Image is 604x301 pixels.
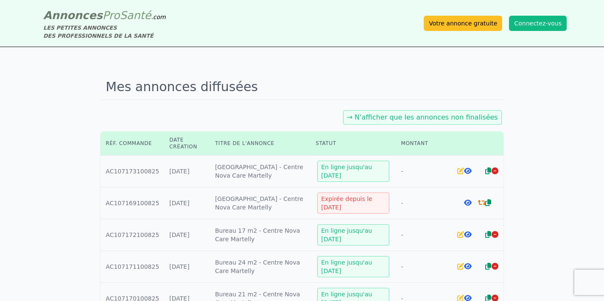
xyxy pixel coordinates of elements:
td: AC107169100825 [101,187,164,219]
td: [DATE] [164,219,210,251]
td: [DATE] [164,156,210,187]
i: Arrêter la diffusion de l'annonce [492,167,498,174]
td: [DATE] [164,187,210,219]
td: [GEOGRAPHIC_DATA] - Centre Nova Care Martelly [210,156,310,187]
td: AC107171100825 [101,251,164,283]
span: Annonces [43,9,103,22]
i: Arrêter la diffusion de l'annonce [492,231,498,238]
a: Votre annonce gratuite [424,16,502,31]
span: Santé [120,9,151,22]
td: [GEOGRAPHIC_DATA] - Centre Nova Care Martelly [210,187,310,219]
td: AC107172100825 [101,219,164,251]
button: Connectez-vous [509,16,567,31]
a: AnnoncesProSanté.com [43,9,166,22]
i: Arrêter la diffusion de l'annonce [492,263,498,270]
i: Dupliquer l'annonce [485,167,491,174]
td: Bureau 17 m2 - Centre Nova Care Martelly [210,219,310,251]
span: Pro [103,9,120,22]
div: LES PETITES ANNONCES DES PROFESSIONNELS DE LA SANTÉ [43,24,166,40]
i: Dupliquer l'annonce [485,231,491,238]
div: Expirée depuis le [DATE] [317,192,389,214]
i: Voir l'annonce [464,167,472,174]
th: Titre de l'annonce [210,131,310,156]
i: Editer l'annonce [457,263,464,270]
div: En ligne jusqu'au [DATE] [317,224,389,245]
i: Editer l'annonce [457,167,464,174]
td: - [396,251,453,283]
div: En ligne jusqu'au [DATE] [317,161,389,182]
i: Voir l'annonce [464,231,472,238]
td: AC107173100825 [101,156,164,187]
td: - [396,219,453,251]
td: - [396,187,453,219]
td: - [396,156,453,187]
th: Montant [396,131,453,156]
i: Renouveler la commande [478,199,486,206]
div: En ligne jusqu'au [DATE] [317,256,389,277]
i: Dupliquer l'annonce [485,199,491,206]
span: .com [151,14,165,20]
i: Dupliquer l'annonce [485,263,491,270]
td: [DATE] [164,251,210,283]
th: Date création [164,131,210,156]
a: → N'afficher que les annonces non finalisées [347,113,498,121]
i: Editer l'annonce [457,231,464,238]
i: Voir l'annonce [464,263,472,270]
td: Bureau 24 m2 - Centre Nova Care Martelly [210,251,310,283]
th: Réf. commande [101,131,164,156]
i: Voir l'annonce [464,199,472,206]
th: Statut [310,131,396,156]
h1: Mes annonces diffusées [101,74,503,100]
